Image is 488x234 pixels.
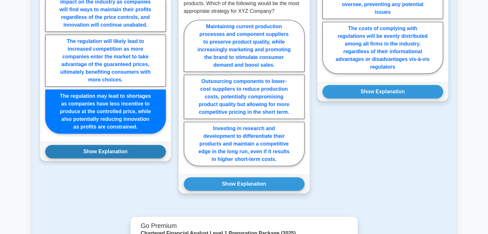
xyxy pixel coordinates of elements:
label: The regulation will likely lead to increased competition as more companies enter the market to ta... [45,35,166,87]
button: Show Explanation [322,85,443,98]
button: Show Explanation [184,177,304,191]
button: Show Explanation [45,145,166,158]
label: Maintaining current production processes and component suppliers to preserve product quality, whi... [184,20,304,72]
label: Investing in research and development to differentiate their products and maintain a competitive ... [184,122,304,166]
label: Outsourcing components to lower-cost suppliers to reduce production costs, potentially compromisi... [184,75,304,119]
label: The costs of complying with regulations will be evenly distributed among all firms in the industr... [322,22,443,74]
label: The regulation may lead to shortages as companies have less incentive to produce at the controlle... [45,89,166,134]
